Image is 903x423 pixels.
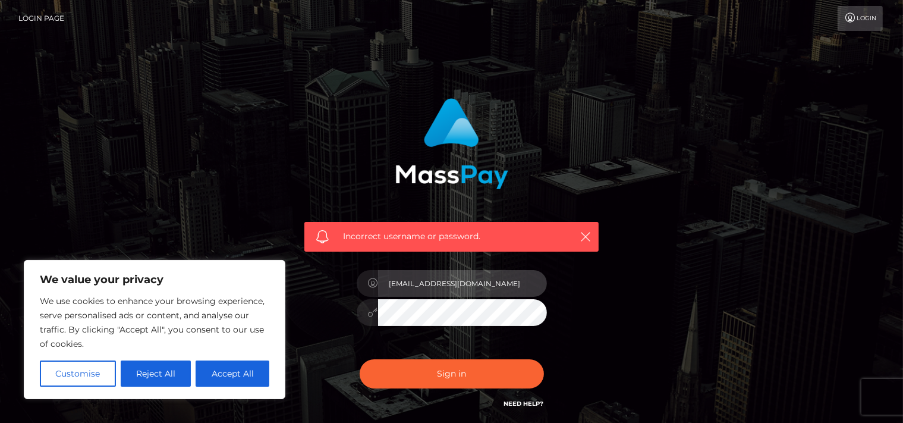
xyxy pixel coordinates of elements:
div: We value your privacy [24,260,285,399]
input: Username... [378,270,547,297]
span: Incorrect username or password. [343,230,560,243]
a: Need Help? [504,400,544,408]
button: Accept All [196,361,269,387]
p: We value your privacy [40,272,269,287]
button: Reject All [121,361,191,387]
button: Customise [40,361,116,387]
a: Login [838,6,883,31]
p: We use cookies to enhance your browsing experience, serve personalised ads or content, and analys... [40,294,269,351]
img: MassPay Login [395,98,508,189]
button: Sign in [360,359,544,388]
a: Login Page [18,6,64,31]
